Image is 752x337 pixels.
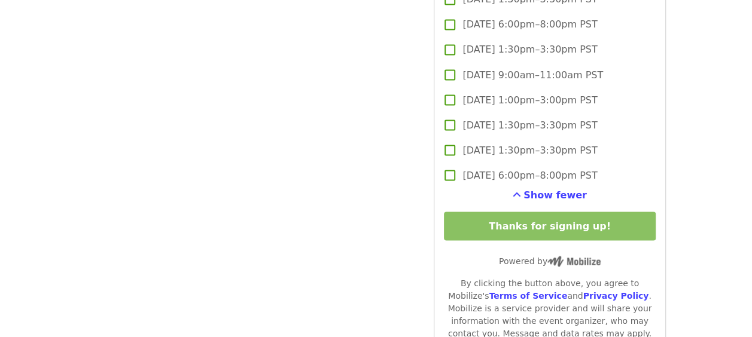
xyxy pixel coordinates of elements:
span: [DATE] 1:30pm–3:30pm PST [462,143,597,157]
button: See more timeslots [513,188,587,202]
span: Show fewer [523,189,587,200]
img: Powered by Mobilize [547,256,601,266]
button: Thanks for signing up! [444,212,655,240]
a: Terms of Service [489,290,567,300]
span: [DATE] 6:00pm–8:00pm PST [462,168,597,182]
span: [DATE] 1:00pm–3:00pm PST [462,93,597,107]
span: [DATE] 9:00am–11:00am PST [462,68,603,82]
a: Privacy Policy [583,290,649,300]
span: [DATE] 1:30pm–3:30pm PST [462,42,597,57]
span: [DATE] 6:00pm–8:00pm PST [462,17,597,32]
span: Powered by [499,256,601,265]
span: [DATE] 1:30pm–3:30pm PST [462,118,597,132]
